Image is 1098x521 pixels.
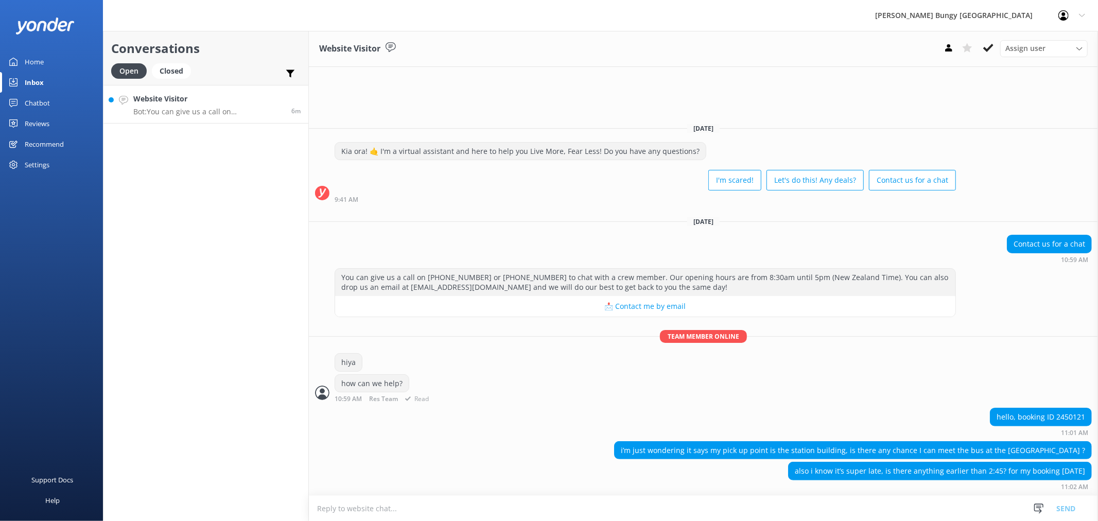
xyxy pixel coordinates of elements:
strong: 11:02 AM [1061,484,1088,490]
div: also i know it’s super late, is there anything earlier than 2:45? for my booking [DATE] [789,462,1091,480]
a: Website VisitorBot:You can give us a call on [PHONE_NUMBER] or [PHONE_NUMBER] to chat with a crew... [103,85,308,124]
a: Open [111,65,152,76]
div: Aug 24 2025 09:41am (UTC +12:00) Pacific/Auckland [335,196,956,203]
strong: 10:59 AM [1061,257,1088,263]
span: [DATE] [687,124,720,133]
span: [DATE] [687,217,720,226]
div: Chatbot [25,93,50,113]
div: Settings [25,154,49,175]
h3: Website Visitor [319,42,380,56]
div: hiya [335,354,362,371]
h2: Conversations [111,39,301,58]
div: Aug 25 2025 11:01am (UTC +12:00) Pacific/Auckland [990,429,1092,436]
p: Bot: You can give us a call on [PHONE_NUMBER] or [PHONE_NUMBER] to chat with a crew member. Our o... [133,107,284,116]
img: yonder-white-logo.png [15,18,75,34]
span: Res Team [369,396,398,403]
strong: 11:01 AM [1061,430,1088,436]
span: Read [402,396,429,403]
div: how can we help? [335,375,409,392]
div: Closed [152,63,191,79]
span: Assign user [1005,43,1045,54]
div: Kia ora! 🤙 I'm a virtual assistant and here to help you Live More, Fear Less! Do you have any que... [335,143,706,160]
div: Aug 25 2025 10:59am (UTC +12:00) Pacific/Auckland [1007,256,1092,263]
div: Support Docs [32,470,74,490]
div: Help [45,490,60,511]
span: Team member online [660,330,747,343]
div: Reviews [25,113,49,134]
div: Recommend [25,134,64,154]
h4: Website Visitor [133,93,284,105]
div: i’m just wondering it says my pick up point is the station building, is there any chance I can me... [615,442,1091,459]
div: Contact us for a chat [1007,235,1091,253]
div: Aug 25 2025 10:59am (UTC +12:00) Pacific/Auckland [335,395,431,403]
button: Contact us for a chat [869,170,956,190]
div: Open [111,63,147,79]
button: Let's do this! Any deals? [766,170,864,190]
div: Inbox [25,72,44,93]
a: Closed [152,65,196,76]
div: Assign User [1000,40,1088,57]
strong: 9:41 AM [335,197,358,203]
div: Home [25,51,44,72]
div: You can give us a call on [PHONE_NUMBER] or [PHONE_NUMBER] to chat with a crew member. Our openin... [335,269,955,296]
div: Aug 25 2025 11:02am (UTC +12:00) Pacific/Auckland [788,483,1092,490]
button: I'm scared! [708,170,761,190]
strong: 10:59 AM [335,396,362,403]
div: hello, booking ID 2450121 [990,408,1091,426]
button: 📩 Contact me by email [335,296,955,317]
span: Aug 25 2025 10:59am (UTC +12:00) Pacific/Auckland [291,107,301,115]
